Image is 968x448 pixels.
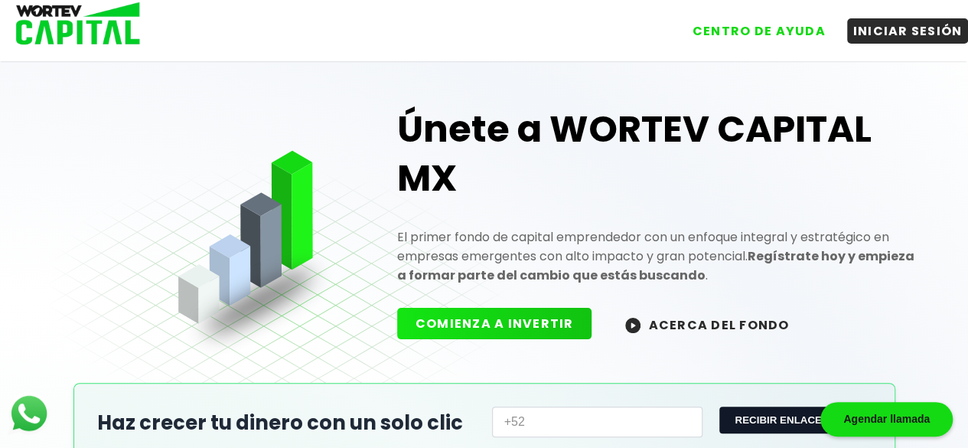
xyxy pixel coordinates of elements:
img: logos_whatsapp-icon.242b2217.svg [8,392,51,435]
p: El primer fondo de capital emprendedor con un enfoque integral y estratégico en empresas emergent... [397,227,920,285]
h2: Haz crecer tu dinero con un solo clic [97,408,477,438]
h1: Únete a WORTEV CAPITAL MX [397,105,920,203]
strong: Regístrate hoy y empieza a formar parte del cambio que estás buscando [397,247,914,284]
div: Agendar llamada [820,402,953,437]
button: CENTRO DE AYUDA [686,18,832,44]
button: COMIENZA A INVERTIR [397,308,592,339]
button: RECIBIR ENLACE [719,407,836,433]
button: ACERCA DEL FONDO [607,308,807,341]
a: CENTRO DE AYUDA [671,7,832,44]
img: wortev-capital-acerca-del-fondo [625,318,640,333]
a: COMIENZA A INVERTIR [397,315,608,332]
